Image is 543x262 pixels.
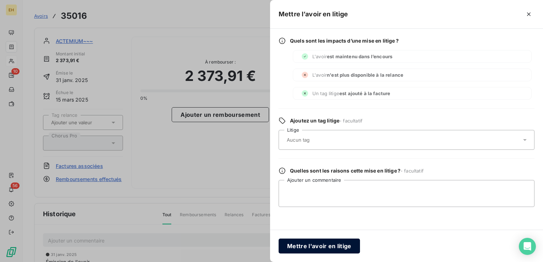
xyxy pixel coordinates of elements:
span: Un tag litige [312,91,390,96]
span: Quelles sont les raisons cette mise en litige ? [290,167,424,174]
input: Aucun tag [286,137,329,143]
button: Mettre l'avoir en litige [279,239,360,253]
span: - facultatif [339,118,362,124]
span: - facultatif [400,168,424,174]
span: est ajouté à la facture [339,91,390,96]
div: Open Intercom Messenger [519,238,536,255]
span: L'avoir [312,72,403,78]
span: Ajoutez un tag litige [290,117,362,124]
span: Quels sont les impacts d’une mise en litige ? [290,37,399,44]
h5: Mettre l’avoir en litige [279,9,348,19]
span: est maintenu dans l’encours [327,54,392,59]
span: n'est plus disponible à la relance [327,72,403,78]
span: L'avoir [312,54,392,59]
